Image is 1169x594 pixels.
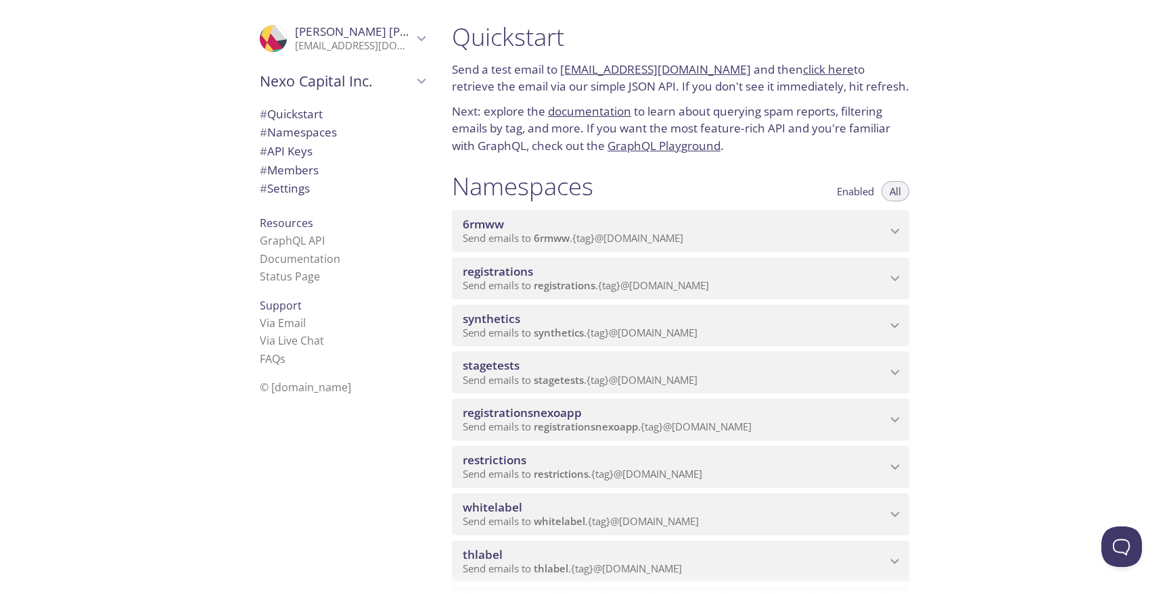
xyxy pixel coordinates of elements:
[452,351,909,393] div: stagetests namespace
[452,493,909,535] div: whitelabel namespace
[534,326,584,339] span: synthetics
[260,143,313,159] span: API Keys
[829,181,882,201] button: Enabled
[260,124,267,140] span: #
[260,162,267,178] span: #
[463,499,522,515] span: whitelabel
[608,138,720,153] a: GraphQL Playground
[280,351,285,366] span: s
[260,380,351,395] span: © [DOMAIN_NAME]
[452,22,909,52] h1: Quickstart
[249,161,436,180] div: Members
[260,333,324,348] a: Via Live Chat
[260,298,302,313] span: Support
[534,467,589,480] span: restrictions
[452,305,909,347] div: synthetics namespace
[260,180,310,196] span: Settings
[452,210,909,252] div: 6rmww namespace
[803,61,854,77] a: click here
[560,61,751,77] a: [EMAIL_ADDRESS][DOMAIN_NAME]
[260,316,306,330] a: Via Email
[463,452,526,468] span: restrictions
[260,106,267,122] span: #
[260,106,323,122] span: Quickstart
[260,72,413,91] span: Nexo Capital Inc.
[452,446,909,488] div: restrictions namespace
[452,541,909,583] div: thlabel namespace
[249,64,436,99] div: Nexo Capital Inc.
[1101,526,1142,567] iframe: Help Scout Beacon - Open
[295,39,413,53] p: [EMAIL_ADDRESS][DOMAIN_NAME]
[249,179,436,198] div: Team Settings
[249,105,436,124] div: Quickstart
[463,357,520,373] span: stagetests
[463,264,533,279] span: registrations
[260,233,325,248] a: GraphQL API
[463,405,582,420] span: registrationsnexoapp
[452,103,909,155] p: Next: explore the to learn about querying spam reports, filtering emails by tag, and more. If you...
[260,162,319,178] span: Members
[260,269,320,284] a: Status Page
[260,251,340,266] a: Documentation
[452,61,909,95] p: Send a test email to and then to retrieve the email via our simple JSON API. If you don't see it ...
[881,181,909,201] button: All
[249,16,436,61] div: Georgi Naydenov
[463,562,682,575] span: Send emails to . {tag} @[DOMAIN_NAME]
[249,123,436,142] div: Namespaces
[534,562,568,575] span: thlabel
[463,514,699,528] span: Send emails to . {tag} @[DOMAIN_NAME]
[260,351,285,366] a: FAQ
[548,103,631,119] a: documentation
[463,547,503,562] span: thlabel
[260,143,267,159] span: #
[534,278,595,292] span: registrations
[463,231,683,245] span: Send emails to . {tag} @[DOMAIN_NAME]
[452,257,909,299] div: registrations namespace
[534,514,585,528] span: whitelabel
[534,420,638,433] span: registrationsnexoapp
[534,231,570,245] span: 6rmww
[452,171,593,201] h1: Namespaces
[463,216,504,232] span: 6rmww
[249,142,436,161] div: API Keys
[260,124,337,140] span: Namespaces
[463,311,520,326] span: synthetics
[260,180,267,196] span: #
[260,216,313,230] span: Resources
[463,467,702,480] span: Send emails to . {tag} @[DOMAIN_NAME]
[452,399,909,441] div: registrationsnexoapp namespace
[534,373,584,387] span: stagetests
[295,24,480,39] span: [PERSON_NAME] [PERSON_NAME]
[463,326,697,339] span: Send emails to . {tag} @[DOMAIN_NAME]
[463,420,752,433] span: Send emails to . {tag} @[DOMAIN_NAME]
[463,278,709,292] span: Send emails to . {tag} @[DOMAIN_NAME]
[463,373,697,387] span: Send emails to . {tag} @[DOMAIN_NAME]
